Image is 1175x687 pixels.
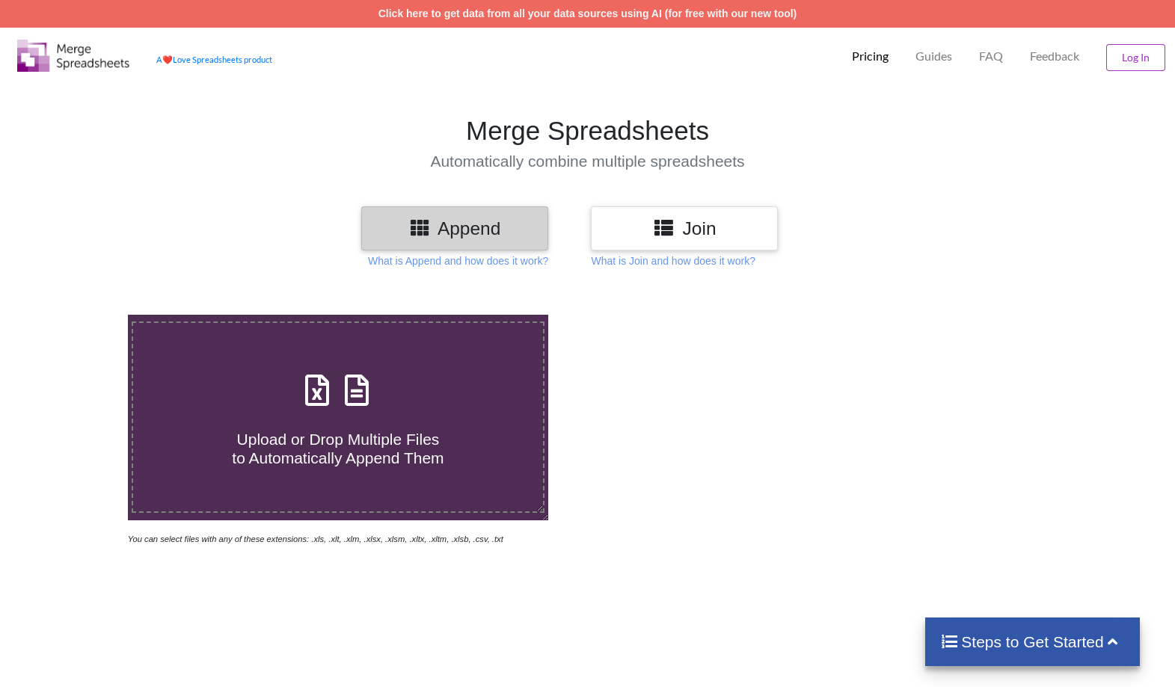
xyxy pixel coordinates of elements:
span: Upload or Drop Multiple Files to Automatically Append Them [232,431,444,466]
p: What is Join and how does it work? [591,253,755,268]
p: What is Append and how does it work? [368,253,548,268]
h3: Append [372,218,537,239]
h4: Steps to Get Started [940,632,1125,651]
button: Log In [1106,44,1165,71]
a: AheartLove Spreadsheets product [156,55,272,64]
span: heart [162,55,173,64]
p: FAQ [979,49,1003,64]
img: Logo.png [17,40,129,72]
a: Click here to get data from all your data sources using AI (for free with our new tool) [378,7,797,19]
span: Feedback [1030,50,1079,62]
p: Guides [915,49,952,64]
h3: Join [602,218,767,239]
i: You can select files with any of these extensions: .xls, .xlt, .xlm, .xlsx, .xlsm, .xltx, .xltm, ... [128,534,503,543]
p: Pricing [852,49,889,64]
